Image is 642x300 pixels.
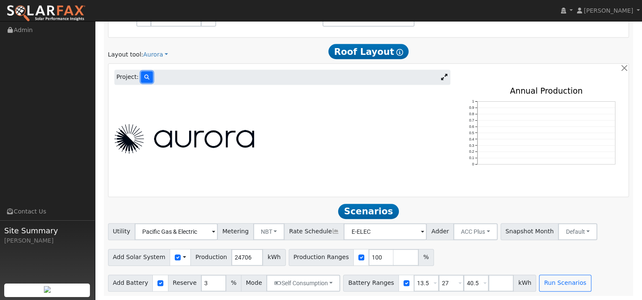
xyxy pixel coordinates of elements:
span: % [226,275,241,292]
text: 0.9 [469,105,474,110]
span: Project: [116,73,139,81]
a: Aurora [143,50,168,59]
img: retrieve [44,286,51,293]
span: Add Solar System [108,249,171,266]
span: Adder [426,223,454,240]
text: 1 [472,99,474,103]
span: Production [190,249,232,266]
span: [PERSON_NAME] [584,7,633,14]
button: ACC Plus [453,223,498,240]
span: Battery Ranges [343,275,399,292]
span: Site Summary [4,225,90,236]
text: 0.5 [469,131,474,135]
text: 0.7 [469,118,474,122]
button: Self Consumption [266,275,340,292]
button: Default [558,223,597,240]
span: Roof Layout [328,44,409,59]
span: kWh [263,249,285,266]
text: 0.2 [469,149,474,154]
input: Select a Rate Schedule [344,223,427,240]
img: Aurora Logo [114,124,254,154]
input: Select a Utility [135,223,218,240]
text: 0.8 [469,112,474,116]
text: 0.6 [469,124,474,129]
img: SolarFax [6,5,86,22]
text: Annual Production [510,86,583,95]
span: Reserve [168,275,202,292]
text: 0.4 [469,137,474,141]
button: NBT [253,223,285,240]
span: Mode [241,275,267,292]
span: Snapshot Month [501,223,559,240]
span: Rate Schedule [284,223,344,240]
text: 0.1 [469,156,474,160]
button: Run Scenarios [539,275,591,292]
span: Production Ranges [289,249,354,266]
span: Scenarios [338,204,398,219]
span: Utility [108,223,135,240]
i: Show Help [396,49,403,56]
a: Expand Aurora window [438,71,450,84]
div: [PERSON_NAME] [4,236,90,245]
span: Add Battery [108,275,153,292]
span: Layout tool: [108,51,144,58]
span: % [418,249,433,266]
span: Metering [217,223,254,240]
text: 0 [472,162,474,166]
text: 0.3 [469,143,474,147]
span: kWh [513,275,536,292]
